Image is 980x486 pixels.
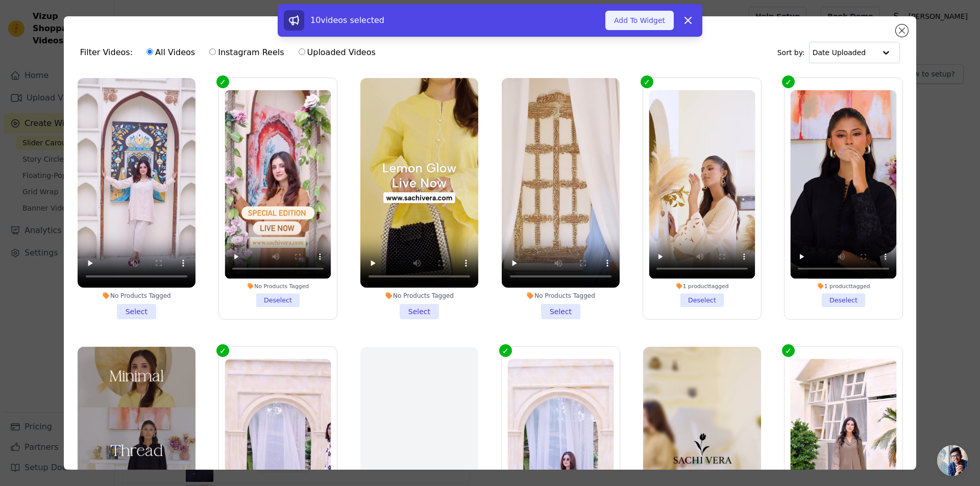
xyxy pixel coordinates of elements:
div: Filter Videos: [80,41,381,64]
label: Instagram Reels [209,46,284,59]
div: Open chat [937,445,968,476]
div: No Products Tagged [78,292,195,300]
label: Uploaded Videos [298,46,376,59]
div: 1 product tagged [791,283,897,290]
label: All Videos [146,46,195,59]
button: Add To Widget [605,11,674,30]
div: No Products Tagged [225,283,331,290]
span: 10 videos selected [310,15,384,25]
div: No Products Tagged [360,292,478,300]
div: 1 product tagged [649,283,755,290]
div: No Products Tagged [502,292,620,300]
div: Sort by: [777,42,900,63]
